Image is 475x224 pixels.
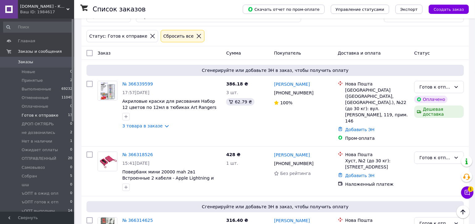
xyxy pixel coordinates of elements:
span: Новые [22,69,35,75]
span: Сумма [226,51,241,56]
span: Создать заказ [434,7,464,12]
span: 3 шт. [226,90,238,95]
span: 69232 [61,86,72,92]
div: Наложенный платеж [345,181,410,187]
span: 1 шт. [226,161,238,166]
span: Нет в наличии [22,139,52,144]
span: 386.18 ₴ [226,81,248,86]
span: ДРОП ОКТЯБРЬ [22,121,54,127]
div: Хуст, №2 (до 30 кг): [STREET_ADDRESS] [345,158,410,170]
button: Управление статусами [331,5,389,14]
span: Собран [22,173,37,179]
button: Скачать отчет по пром-оплате [243,5,325,14]
span: 0 [70,121,72,127]
div: Нова Пошта [345,81,410,87]
span: 11049 [61,95,72,101]
span: 0 [70,69,72,75]
span: ОТПРАВЛЕННЫЙ [22,156,56,161]
a: [PERSON_NAME] [274,152,310,158]
span: 100% [280,100,292,105]
div: Сбросить все [162,33,195,39]
span: Оплаченные [22,104,48,109]
span: Скачать отчет по пром-оплате [248,6,320,12]
span: 1 [468,186,473,192]
span: 428 ₴ [226,152,240,157]
button: Чат с покупателем1 [461,186,473,199]
span: Заказ [98,51,111,56]
button: Наверх [456,205,469,218]
span: Ожидает оплаты [22,147,58,153]
span: Сгенерируйте или добавьте ЭН в заказ, чтобы получить оплату [89,204,461,210]
a: Акриловые краски для рисования Набор 12 цветов по 12мл в тюбиках Art Rangers [122,99,216,110]
span: 0 [70,182,72,188]
span: Принятые [22,78,43,83]
a: № 366314625 [122,218,153,223]
a: Фото товару [98,81,117,101]
div: Пром-оплата [345,135,410,141]
a: Фото товару [98,151,117,171]
span: Сгенерируйте или добавьте ЭН в заказ, чтобы получить оплату [89,67,461,73]
span: 15:41[DATE] [122,161,149,166]
img: Фото товару [98,81,117,100]
a: Повербанк мини 20000 mah 2в1 Встроенные 2 кабеля - Apple Lightning и Type-C Power Bank красный [122,169,214,187]
span: Заказы [18,59,33,65]
span: Готов к отправке [22,113,58,118]
div: Статус: Готов к отправке [88,33,149,39]
a: № 366339599 [122,81,153,86]
span: Заказы и сообщения [18,49,62,54]
a: Добавить ЭН [345,127,375,132]
span: 1 [70,139,72,144]
div: Готов к отправке [419,154,451,161]
a: 3 товара в заказе [122,123,163,128]
a: № 366318526 [122,152,153,157]
span: 20 [68,156,72,161]
span: ьОПТ выполнен [22,208,55,214]
a: Создать заказ [422,6,469,11]
div: Ваш ID: 1984617 [20,9,74,15]
span: Без рейтинга [280,171,311,176]
span: Покупатель [274,51,301,56]
span: 0 [70,191,72,196]
span: Статус [414,51,430,56]
span: 0 [70,104,72,109]
span: ъОПТ готов к отп [22,199,58,205]
div: [GEOGRAPHIC_DATA] ([GEOGRAPHIC_DATA], [GEOGRAPHIC_DATA].), №22 (до 30 кг): вул. [PERSON_NAME], 11... [345,87,410,124]
span: Выполненные [22,86,51,92]
a: Добавить ЭН [345,173,375,178]
span: Экспорт [400,7,418,12]
span: 0 [70,199,72,205]
input: Поиск [3,22,73,33]
span: Управление статусами [336,7,384,12]
h1: Список заказов [93,6,146,13]
img: Фото товару [98,152,117,171]
span: 14 [68,208,72,214]
span: Главная [18,38,35,44]
span: 5 [70,173,72,179]
span: 2 [70,130,72,135]
a: [PERSON_NAME] [274,218,310,224]
span: 13 [68,113,72,118]
span: Отмененные [22,95,48,101]
a: [PERSON_NAME] [274,81,310,87]
span: 316.40 ₴ [226,218,248,223]
div: 62.79 ₴ [226,98,254,106]
div: Оплачено [414,96,448,103]
span: Доставка и оплата [338,51,381,56]
span: [PHONE_NUMBER] [274,90,313,95]
span: не дозвонились [22,130,55,135]
span: ъОПТ в ожид опл [22,191,58,196]
span: 0 [70,165,72,170]
span: kartiny.com.ua - Картины по номерам от производителя [20,4,66,9]
span: шш [22,182,29,188]
span: 17:57[DATE] [122,90,149,95]
div: Дешевая доставка [414,106,464,118]
button: Экспорт [395,5,422,14]
span: 2 [70,78,72,83]
span: 0 [70,147,72,153]
button: Создать заказ [429,5,469,14]
span: Самовывоз [22,165,45,170]
div: Нова Пошта [345,217,410,223]
span: [PHONE_NUMBER] [274,161,313,166]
